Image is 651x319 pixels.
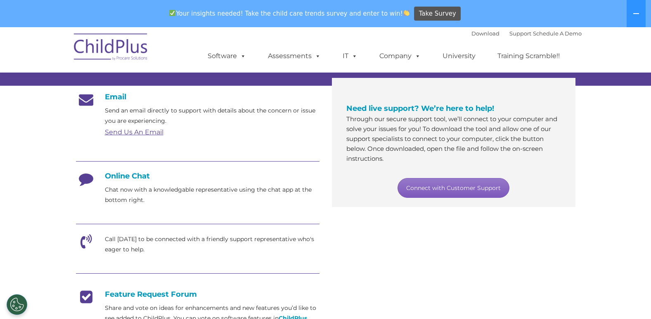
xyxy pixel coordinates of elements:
[76,290,320,299] h4: Feature Request Forum
[105,106,320,126] p: Send an email directly to support with details about the concern or issue you are experiencing.
[105,128,163,136] a: Send Us An Email
[260,48,329,64] a: Assessments
[166,5,413,21] span: Your insights needed! Take the child care trends survey and enter to win!
[105,234,320,255] p: Call [DATE] to be connected with a friendly support representative who's eager to help.
[471,30,582,37] font: |
[471,30,499,37] a: Download
[105,185,320,205] p: Chat now with a knowledgable representative using the chat app at the bottom right.
[334,48,366,64] a: IT
[434,48,484,64] a: University
[70,28,152,69] img: ChildPlus by Procare Solutions
[398,178,509,198] a: Connect with Customer Support
[346,114,561,164] p: Through our secure support tool, we’ll connect to your computer and solve your issues for you! To...
[414,7,461,21] a: Take Survey
[533,30,582,37] a: Schedule A Demo
[371,48,429,64] a: Company
[7,294,27,315] button: Cookies Settings
[346,104,494,113] span: Need live support? We’re here to help!
[76,171,320,181] h4: Online Chat
[199,48,254,64] a: Software
[419,7,456,21] span: Take Survey
[489,48,568,64] a: Training Scramble!!
[76,92,320,101] h4: Email
[403,10,410,16] img: 👏
[169,10,175,16] img: ✅
[509,30,531,37] a: Support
